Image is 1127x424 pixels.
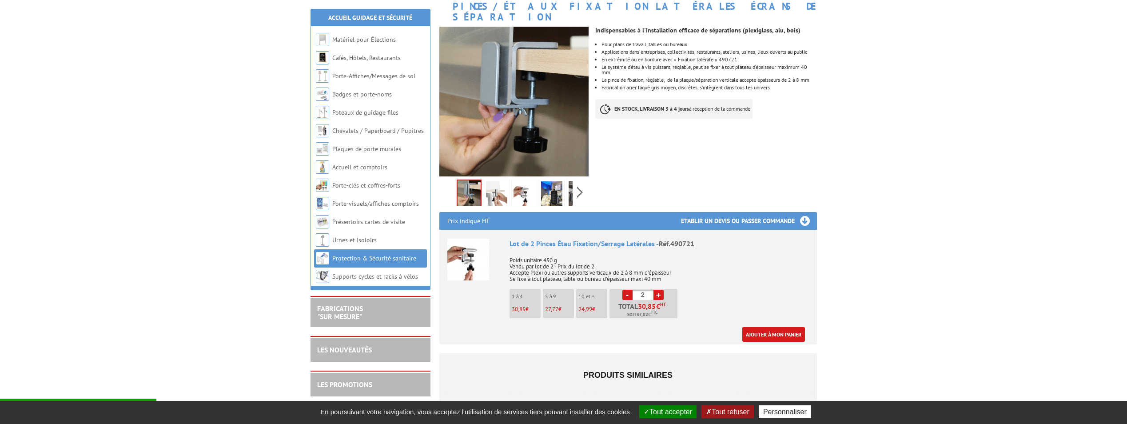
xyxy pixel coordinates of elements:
span: 24,99 [578,305,592,313]
p: Total [612,303,677,318]
img: pinces_etaux_fixation_ecrans_separation_4.png [541,181,562,209]
a: FABRICATIONS"Sur Mesure" [317,304,363,321]
p: Poids unitaire 450 g Vendu par lot de 2 - Prix du lot de 2 Accepte Plexi ou autres supports verti... [510,251,809,282]
a: Porte-Affiches/Messages de sol [332,72,415,80]
a: Poteaux de guidage files [332,108,398,116]
img: Porte-clés et coffres-forts [316,179,329,192]
a: Cafés, Hôtels, Restaurants [332,54,401,62]
img: Protection & Sécurité sanitaire [316,252,329,265]
img: Cafés, Hôtels, Restaurants [316,51,329,64]
img: etau_fixation_serrage_laterale_490721.gif [439,27,589,176]
span: € [656,303,660,310]
img: pinces_etaux_fixation_ecrans_separation_1.jpg [514,181,535,209]
a: Matériel pour Élections [332,36,396,44]
p: € [545,306,574,312]
span: Produits similaires [583,371,673,380]
img: Porte-visuels/affiches comptoirs [316,197,329,210]
a: + [653,290,664,300]
img: pinces_etaux_fixation_ecrans_separation_3.png [569,181,590,209]
a: Protection & Sécurité sanitaire [332,254,416,262]
sup: HT [660,301,666,308]
a: Accueil Guidage et Sécurité [328,14,412,22]
strong: EN STOCK, LIVRAISON 3 à 4 jours [614,105,689,112]
img: Plaques de porte murales [316,142,329,156]
a: Accueil et comptoirs [332,163,387,171]
a: Ajouter à mon panier [742,327,805,342]
li: En extrémité ou en bordure avec « Fixation latérale » 490721 [601,57,816,62]
p: € [578,306,607,312]
span: 30,85 [512,305,526,313]
img: pinces_etaux_fixation_ecrans_separation_0.jpg [486,181,507,209]
a: Urnes et isoloirs [332,236,377,244]
img: Lot de 2 Pinces Étau Fixation/Serrage Latérales [447,239,489,280]
a: LES NOUVEAUTÉS [317,345,372,354]
a: Plaques de porte murales [332,145,401,153]
li: Le système d’étau à vis puissant, réglable, peut se fixer à tout plateau d’épaisseur maximum 40 mm [601,64,816,75]
span: Réf.490721 [659,239,694,248]
span: Next [576,185,584,200]
span: En poursuivant votre navigation, vous acceptez l'utilisation de services tiers pouvant installer ... [316,408,634,416]
button: Tout refuser [701,405,753,418]
img: Matériel pour Élections [316,33,329,46]
sup: TTC [651,310,657,315]
button: Personnaliser (fenêtre modale) [759,405,811,418]
button: Tout accepter [639,405,697,418]
div: Applications dans entreprises, collectivités, restaurants, ateliers, usines, lieux ouverts au public [601,49,816,55]
a: Porte-visuels/affiches comptoirs [332,200,419,208]
a: Présentoirs cartes de visite [332,218,405,226]
span: 37,02 [637,311,648,318]
a: - [622,290,633,300]
img: Porte-Affiches/Messages de sol [316,69,329,83]
span: 27,77 [545,305,558,313]
img: Poteaux de guidage files [316,106,329,119]
span: Soit € [627,311,657,318]
img: Accueil et comptoirs [316,160,329,174]
img: Présentoirs cartes de visite [316,215,329,228]
a: Badges et porte-noms [332,90,392,98]
strong: Indispensables à l'installation efficace de séparations (plexiglass, alu, bois) [595,26,800,34]
li: Fabrication acier laqué gris moyen, discrètes, s’intègrent dans tous les univers [601,85,816,90]
img: etau_fixation_serrage_laterale_490721.gif [458,180,481,208]
img: Chevalets / Paperboard / Pupitres [316,124,329,137]
a: Supports cycles et racks à vélos [332,272,418,280]
p: 10 et + [578,293,607,300]
p: 5 à 9 [545,293,574,300]
a: Chevalets / Paperboard / Pupitres [332,127,424,135]
h3: Etablir un devis ou passer commande [681,212,817,230]
p: Prix indiqué HT [447,212,490,230]
li: La pince de fixation, réglable, de la plaque/séparation verticale accepte épaisseurs de 2 à 8 mm [601,77,816,83]
span: 30,85 [638,303,656,310]
div: Lot de 2 Pinces Étau Fixation/Serrage Latérales - [510,239,809,249]
img: Urnes et isoloirs [316,233,329,247]
p: € [512,306,541,312]
img: Badges et porte-noms [316,88,329,101]
img: Supports cycles et racks à vélos [316,270,329,283]
a: LES PROMOTIONS [317,380,372,389]
li: Pour plans de travail, tables ou bureaux [601,42,816,47]
p: 1 à 4 [512,293,541,300]
p: à réception de la commande [595,99,753,119]
a: Porte-clés et coffres-forts [332,181,400,189]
